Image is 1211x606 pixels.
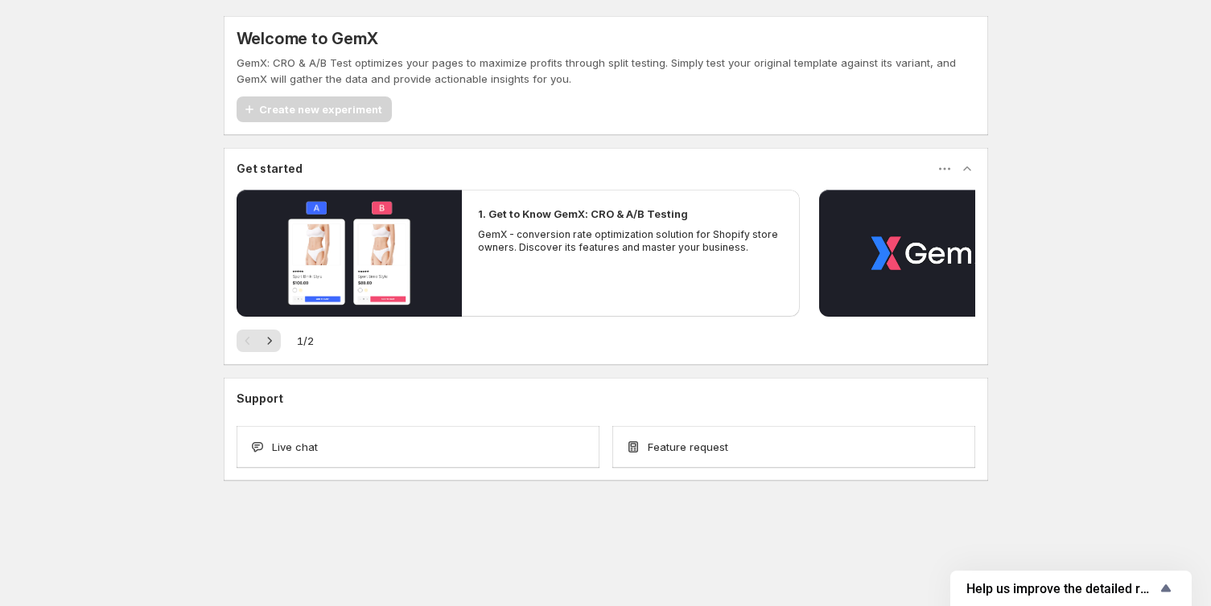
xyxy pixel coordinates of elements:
span: Feature request [648,439,728,455]
h3: Support [237,391,283,407]
h3: Get started [237,161,303,177]
p: GemX: CRO & A/B Test optimizes your pages to maximize profits through split testing. Simply test ... [237,55,975,87]
span: 1 / 2 [297,333,314,349]
span: Live chat [272,439,318,455]
p: GemX - conversion rate optimization solution for Shopify store owners. Discover its features and ... [478,228,784,254]
span: Help us improve the detailed report for A/B campaigns [966,581,1156,596]
button: Show survey - Help us improve the detailed report for A/B campaigns [966,579,1176,598]
h5: Welcome to GemX [237,29,378,48]
h2: 1. Get to Know GemX: CRO & A/B Testing [478,206,688,222]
